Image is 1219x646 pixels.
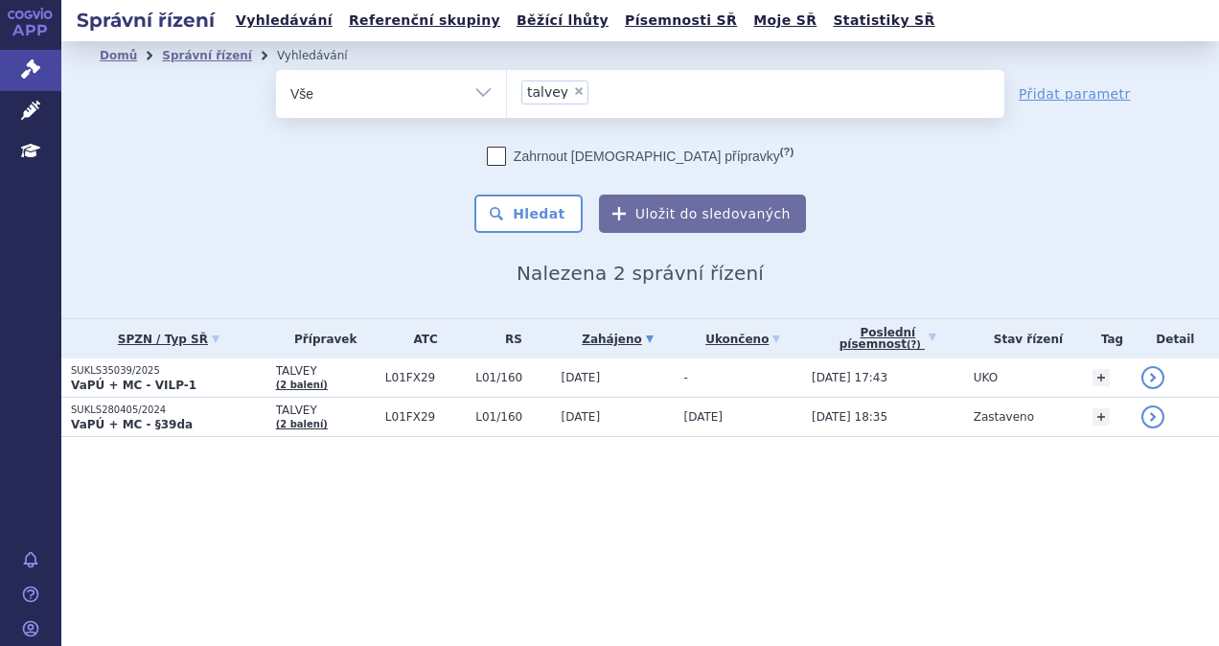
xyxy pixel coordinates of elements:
span: TALVEY [276,404,376,417]
span: UKO [974,371,998,384]
p: SUKLS280405/2024 [71,404,266,417]
strong: VaPÚ + MC - §39da [71,418,193,431]
a: + [1092,369,1110,386]
a: (2 balení) [276,419,328,429]
a: Správní řízení [162,49,252,62]
span: [DATE] [683,410,723,424]
span: L01FX29 [385,410,466,424]
a: detail [1141,366,1164,389]
h2: Správní řízení [61,7,230,34]
button: Uložit do sledovaných [599,195,806,233]
span: L01FX29 [385,371,466,384]
li: Vyhledávání [277,41,373,70]
a: Domů [100,49,137,62]
span: - [683,371,687,384]
a: (2 balení) [276,380,328,390]
th: Detail [1132,319,1219,358]
span: TALVEY [276,364,376,378]
a: Ukončeno [683,326,802,353]
a: Statistiky SŘ [827,8,940,34]
th: ATC [376,319,466,358]
span: Zastaveno [974,410,1034,424]
a: Běžící lhůty [511,8,614,34]
a: + [1092,408,1110,426]
a: Moje SŘ [747,8,822,34]
th: Stav řízení [964,319,1084,358]
span: talvey [527,85,568,99]
a: Poslednípísemnost(?) [812,319,964,358]
span: Nalezena 2 správní řízení [517,262,764,285]
span: L01/160 [475,371,551,384]
a: Zahájeno [562,326,675,353]
a: Vyhledávání [230,8,338,34]
th: Přípravek [266,319,376,358]
a: SPZN / Typ SŘ [71,326,266,353]
span: L01/160 [475,410,551,424]
span: [DATE] [562,410,601,424]
a: Referenční skupiny [343,8,506,34]
th: Tag [1083,319,1131,358]
th: RS [466,319,551,358]
a: Přidat parametr [1019,84,1131,104]
abbr: (?) [907,339,921,351]
span: [DATE] [562,371,601,384]
strong: VaPÚ + MC - VILP-1 [71,379,196,392]
span: × [573,85,585,97]
p: SUKLS35039/2025 [71,364,266,378]
span: [DATE] 17:43 [812,371,887,384]
a: Písemnosti SŘ [619,8,743,34]
span: [DATE] 18:35 [812,410,887,424]
a: detail [1141,405,1164,428]
button: Hledat [474,195,583,233]
input: talvey [594,80,605,104]
label: Zahrnout [DEMOGRAPHIC_DATA] přípravky [487,147,793,166]
abbr: (?) [780,146,793,158]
